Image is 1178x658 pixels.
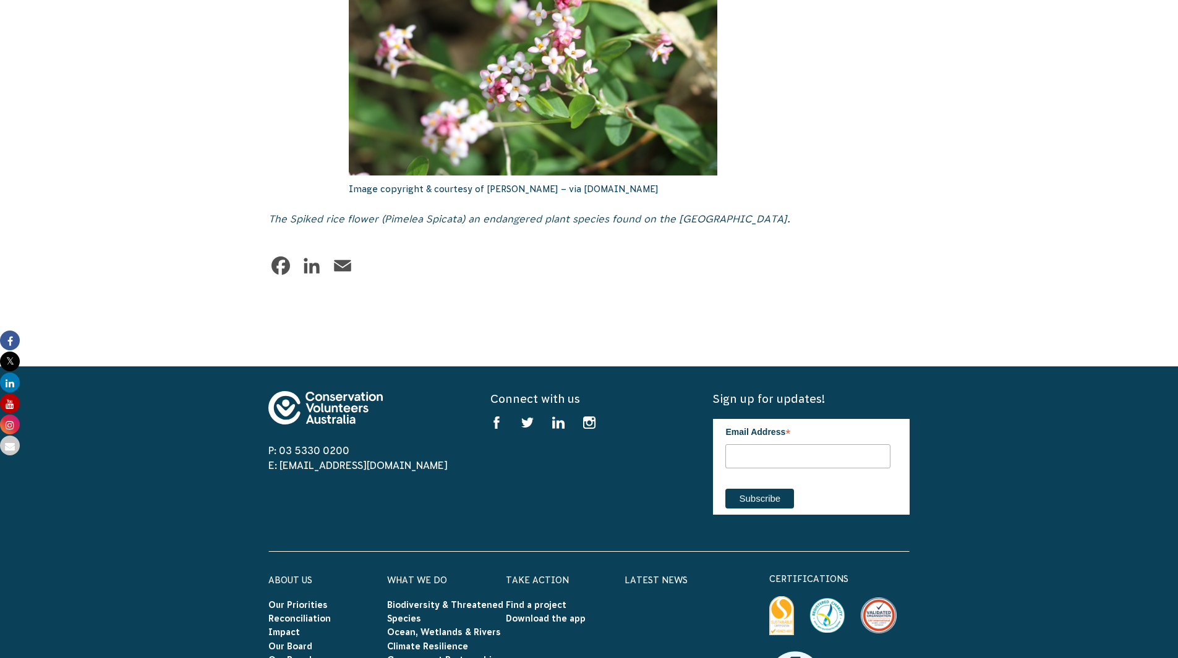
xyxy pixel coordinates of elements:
[725,489,794,508] input: Subscribe
[268,627,300,637] a: Impact
[769,572,910,586] p: certifications
[387,600,503,623] a: Biodiversity & Threatened Species
[387,641,468,651] a: Climate Resilience
[268,460,448,471] a: E: [EMAIL_ADDRESS][DOMAIN_NAME]
[268,391,383,424] img: logo-footer.svg
[268,600,328,610] a: Our Priorities
[713,391,910,407] h5: Sign up for updates!
[268,575,312,585] a: About Us
[299,253,324,278] a: LinkedIn
[330,253,355,278] a: Email
[268,253,293,278] a: Facebook
[725,419,890,442] label: Email Address
[387,575,447,585] a: What We Do
[506,614,586,623] a: Download the app
[490,391,687,407] h5: Connect with us
[268,614,331,623] a: Reconciliation
[268,445,349,456] a: P: 03 5330 0200
[268,213,790,224] span: The Spiked rice flower (Pimelea Spicata) an endangered plant species found on the [GEOGRAPHIC_DATA].
[387,627,501,637] a: Ocean, Wetlands & Rivers
[506,600,566,610] a: Find a project
[349,175,717,203] p: Image copyright & courtesy of [PERSON_NAME] – via [DOMAIN_NAME]
[625,575,688,585] a: Latest News
[506,575,569,585] a: Take Action
[268,641,312,651] a: Our Board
